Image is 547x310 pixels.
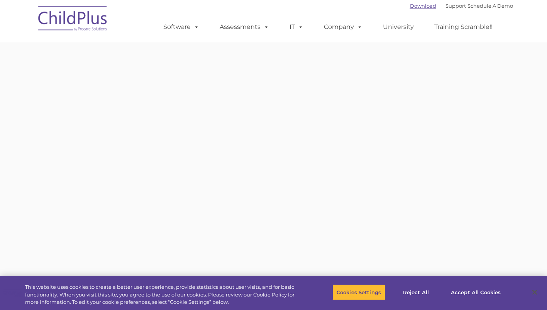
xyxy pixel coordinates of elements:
a: Download [410,3,436,9]
a: IT [282,19,311,35]
a: Training Scramble!! [427,19,500,35]
font: | [410,3,513,9]
button: Reject All [392,284,440,300]
a: Assessments [212,19,277,35]
button: Cookies Settings [332,284,385,300]
button: Close [526,284,543,301]
a: Company [316,19,370,35]
a: Support [445,3,466,9]
a: Software [156,19,207,35]
img: ChildPlus by Procare Solutions [34,0,112,39]
a: Schedule A Demo [467,3,513,9]
div: This website uses cookies to create a better user experience, provide statistics about user visit... [25,283,301,306]
a: University [375,19,422,35]
button: Accept All Cookies [447,284,505,300]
